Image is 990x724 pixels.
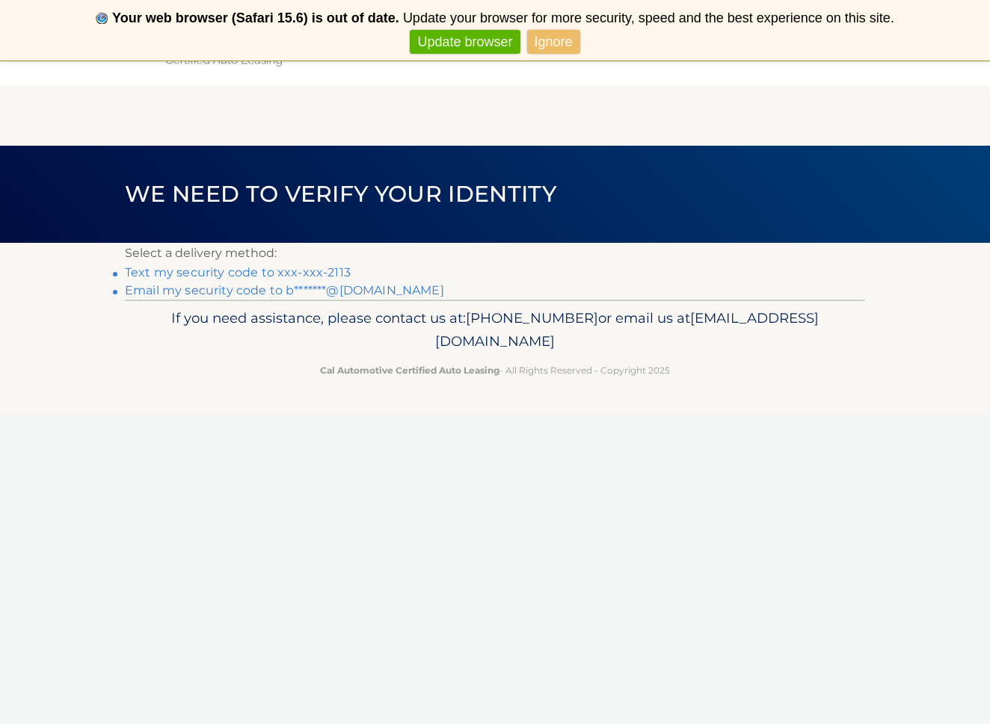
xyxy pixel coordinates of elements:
a: Email my security code to b*******@[DOMAIN_NAME] [125,283,444,297]
p: Select a delivery method: [125,243,865,264]
p: - All Rights Reserved - Copyright 2025 [135,362,855,378]
a: Ignore [527,30,580,55]
span: Update your browser for more security, speed and the best experience on this site. [403,10,894,25]
span: [PHONE_NUMBER] [466,309,598,327]
a: Update browser [410,30,520,55]
a: Text my security code to xxx-xxx-2113 [125,265,351,279]
span: We need to verify your identity [125,180,556,208]
strong: Cal Automotive Certified Auto Leasing [320,365,499,376]
b: Your web browser (Safari 15.6) is out of date. [112,10,399,25]
p: If you need assistance, please contact us at: or email us at [135,306,855,354]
